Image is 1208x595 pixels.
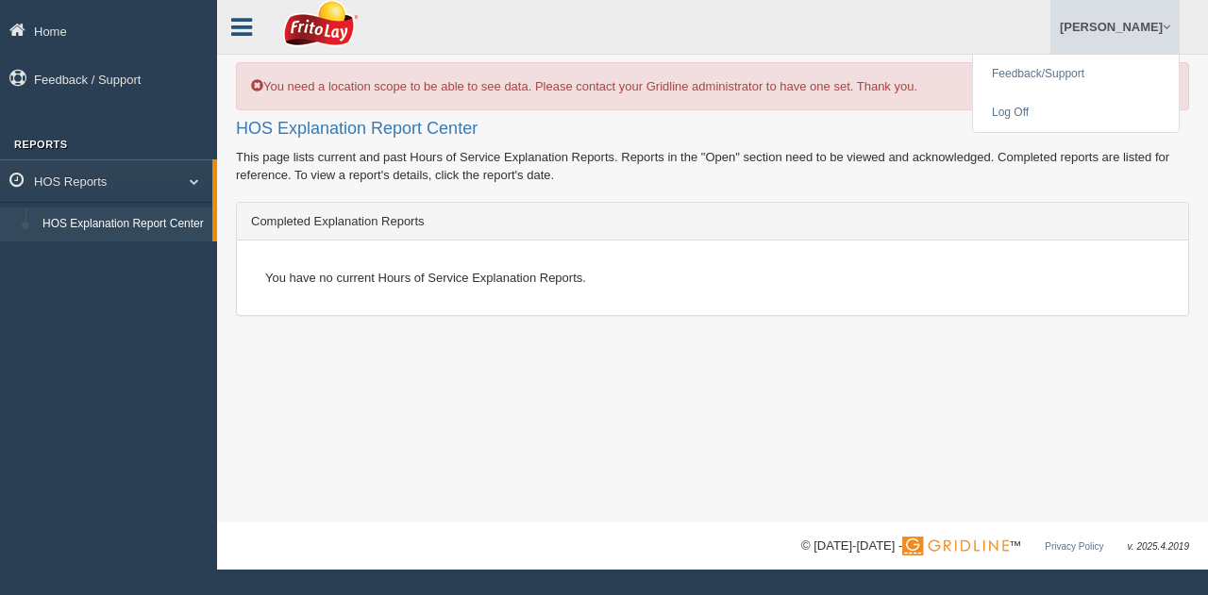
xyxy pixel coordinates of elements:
span: v. 2025.4.2019 [1128,541,1189,552]
a: Feedback/Support [973,55,1179,93]
a: HOS Explanation Report Center [34,207,212,241]
h2: HOS Explanation Report Center [236,120,1189,139]
a: Log Off [973,93,1179,132]
div: © [DATE]-[DATE] - ™ [801,537,1189,556]
img: Gridline [902,537,1009,555]
a: Privacy Policy [1045,541,1103,552]
div: You need a location scope to be able to see data. Please contact your Gridline administrator to h... [236,62,1189,110]
div: You have no current Hours of Service Explanation Reports. [251,255,1174,301]
div: Completed Explanation Reports [237,203,1188,240]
